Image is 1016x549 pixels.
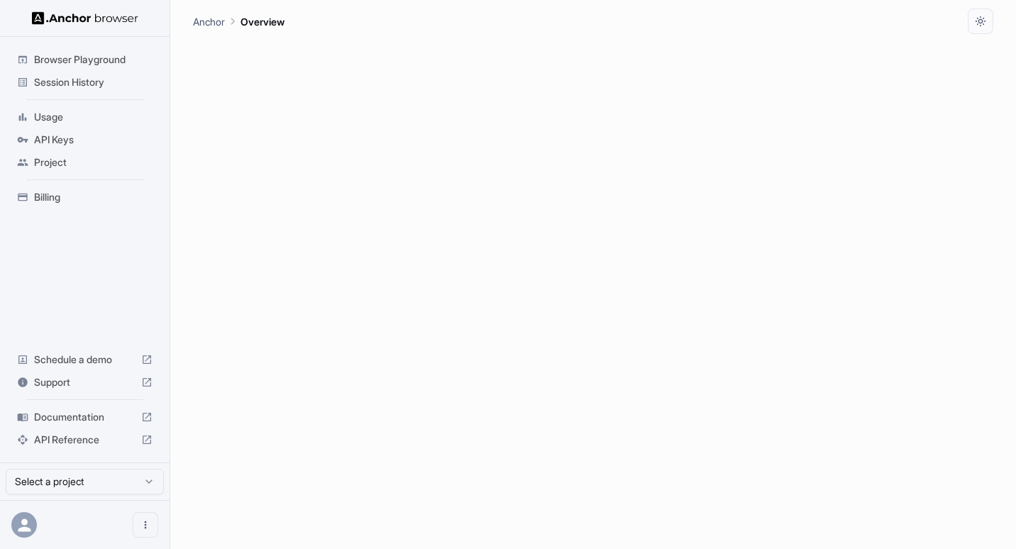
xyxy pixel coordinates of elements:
span: Billing [34,190,153,204]
div: Project [11,151,158,174]
img: Anchor Logo [32,11,138,25]
span: Documentation [34,410,136,424]
p: Overview [241,14,285,29]
span: Usage [34,110,153,124]
div: Schedule a demo [11,348,158,371]
div: Billing [11,186,158,209]
nav: breadcrumb [193,13,285,29]
span: API Keys [34,133,153,147]
span: Session History [34,75,153,89]
button: Open menu [133,512,158,538]
div: Support [11,371,158,394]
div: Documentation [11,406,158,428]
span: Project [34,155,153,170]
div: API Keys [11,128,158,151]
div: API Reference [11,428,158,451]
div: Session History [11,71,158,94]
span: Browser Playground [34,52,153,67]
span: API Reference [34,433,136,447]
div: Browser Playground [11,48,158,71]
span: Support [34,375,136,389]
span: Schedule a demo [34,353,136,367]
p: Anchor [193,14,225,29]
div: Usage [11,106,158,128]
